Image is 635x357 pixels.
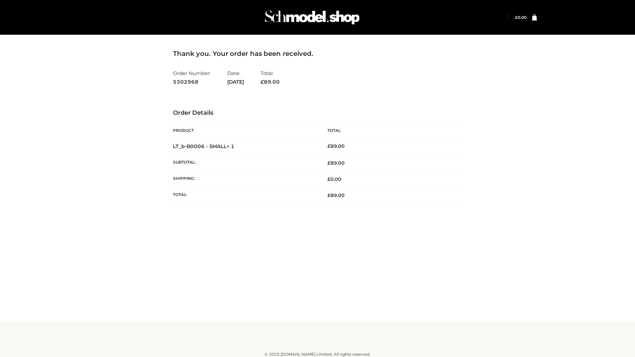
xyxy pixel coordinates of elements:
span: £ [327,160,330,166]
bdi: 0.00 [327,176,341,182]
span: £ [327,176,330,182]
th: Shipping: [173,171,317,187]
span: £ [515,15,518,20]
span: 89.00 [261,79,280,85]
li: Order Number: [173,67,211,88]
th: Product [173,123,317,138]
strong: × 1 [227,143,234,149]
h3: Thank you. Your order has been received. [173,50,462,58]
h3: Order Details [173,109,462,117]
span: £ [327,192,330,198]
th: Total: [173,187,317,204]
li: Total: [261,67,280,88]
strong: LT_b-B0006 - SMALL [173,143,234,149]
span: £ [327,143,330,149]
li: Date: [227,67,244,88]
span: £ [261,79,264,85]
span: 89.00 [327,160,345,166]
strong: [DATE] [227,78,244,86]
th: Subtotal: [173,155,317,171]
bdi: 89.00 [327,143,345,149]
th: Total [317,123,462,138]
a: £0.00 [515,15,527,20]
bdi: 0.00 [515,15,527,20]
strong: 5302968 [173,78,211,86]
span: 89.00 [327,192,345,198]
img: Schmodel Admin 964 [263,4,362,30]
